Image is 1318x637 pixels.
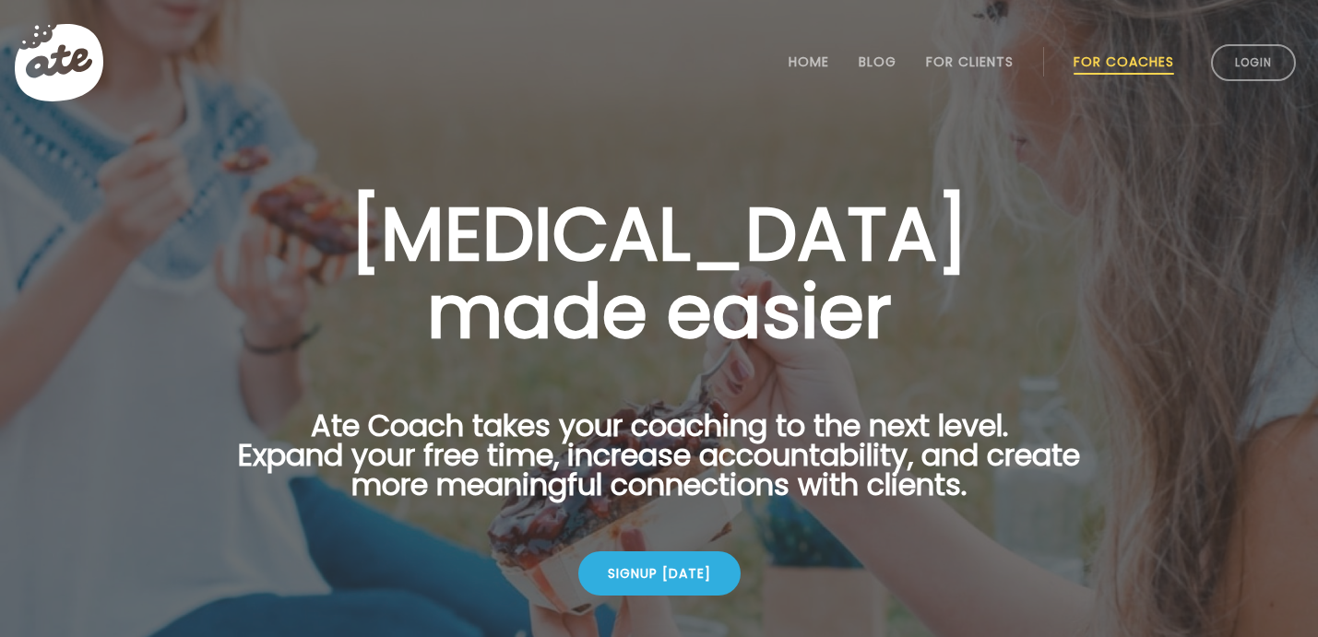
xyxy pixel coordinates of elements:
[578,551,741,596] div: Signup [DATE]
[859,54,896,69] a: Blog
[209,195,1110,350] h1: [MEDICAL_DATA] made easier
[1211,44,1296,81] a: Login
[209,411,1110,522] p: Ate Coach takes your coaching to the next level. Expand your free time, increase accountability, ...
[789,54,829,69] a: Home
[926,54,1014,69] a: For Clients
[1074,54,1174,69] a: For Coaches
